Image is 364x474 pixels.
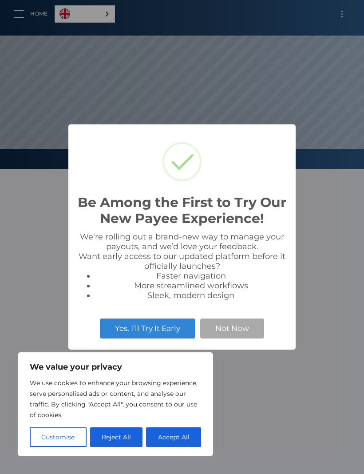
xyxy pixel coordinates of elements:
[100,319,195,338] button: Yes, I’ll Try It Early
[77,195,287,227] h2: Be Among the First to Try Our New Payee Experience!
[95,291,287,300] li: Sleek, modern design
[30,378,201,420] p: We use cookies to enhance your browsing experience, serve personalised ads or content, and analys...
[200,319,264,338] button: Not Now
[95,281,287,291] li: More streamlined workflows
[146,427,201,447] button: Accept All
[30,427,87,447] button: Customise
[95,271,287,281] li: Faster navigation
[30,362,201,372] p: We value your privacy
[18,352,213,456] div: We value your privacy
[77,232,287,300] div: We're rolling out a brand-new way to manage your payouts, and we’d love your feedback. Want early...
[90,427,143,447] button: Reject All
